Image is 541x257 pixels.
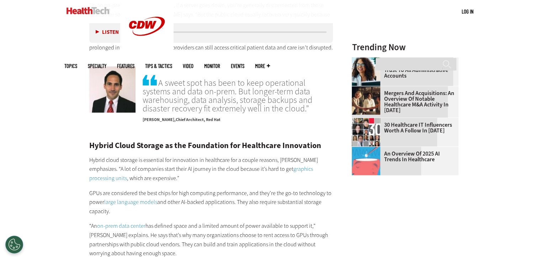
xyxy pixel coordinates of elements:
a: Video [183,63,193,69]
a: Extending IAM and Zero Trust to All Administrative Accounts [352,62,454,79]
a: CDW [120,47,174,54]
img: illustration of computer chip being put inside head with waves [352,147,380,175]
a: business leaders shake hands in conference room [352,86,384,92]
p: GPUs are considered the best chips for high computing performance, and they’re the go-to technolo... [89,189,333,216]
img: Vincent Tsugranes [89,66,136,112]
span: A sweet spot has been to keep operational systems and data on-prem. But longer-term data warehous... [143,73,333,113]
span: Topics [64,63,77,69]
img: collage of influencers [352,118,380,146]
a: Log in [462,8,473,15]
img: Administrative assistant [352,57,380,86]
div: User menu [462,8,473,15]
button: Open Preferences [5,236,23,253]
a: Features [117,63,134,69]
a: large language models [104,198,157,206]
img: business leaders shake hands in conference room [352,86,380,115]
a: MonITor [204,63,220,69]
a: on-prem data center [97,222,145,230]
a: Administrative assistant [352,57,384,63]
img: Home [67,7,110,14]
p: Chief Architect, Red Hat [143,113,333,123]
span: [PERSON_NAME] [143,117,176,122]
h2: Hybrid Cloud Storage as the Foundation for Healthcare Innovation [89,142,333,150]
span: More [255,63,270,69]
a: Tips & Tactics [145,63,172,69]
a: illustration of computer chip being put inside head with waves [352,147,384,152]
a: An Overview of 2025 AI Trends in Healthcare [352,151,454,162]
a: collage of influencers [352,118,384,124]
a: 30 Healthcare IT Influencers Worth a Follow in [DATE] [352,122,454,133]
a: Mergers and Acquisitions: An Overview of Notable Healthcare M&A Activity in [DATE] [352,90,454,113]
a: Events [231,63,244,69]
p: Hybrid cloud storage is essential for innovation in healthcare for a couple reasons, [PERSON_NAME... [89,156,333,183]
div: Cookies Settings [5,236,23,253]
span: Specialty [88,63,106,69]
